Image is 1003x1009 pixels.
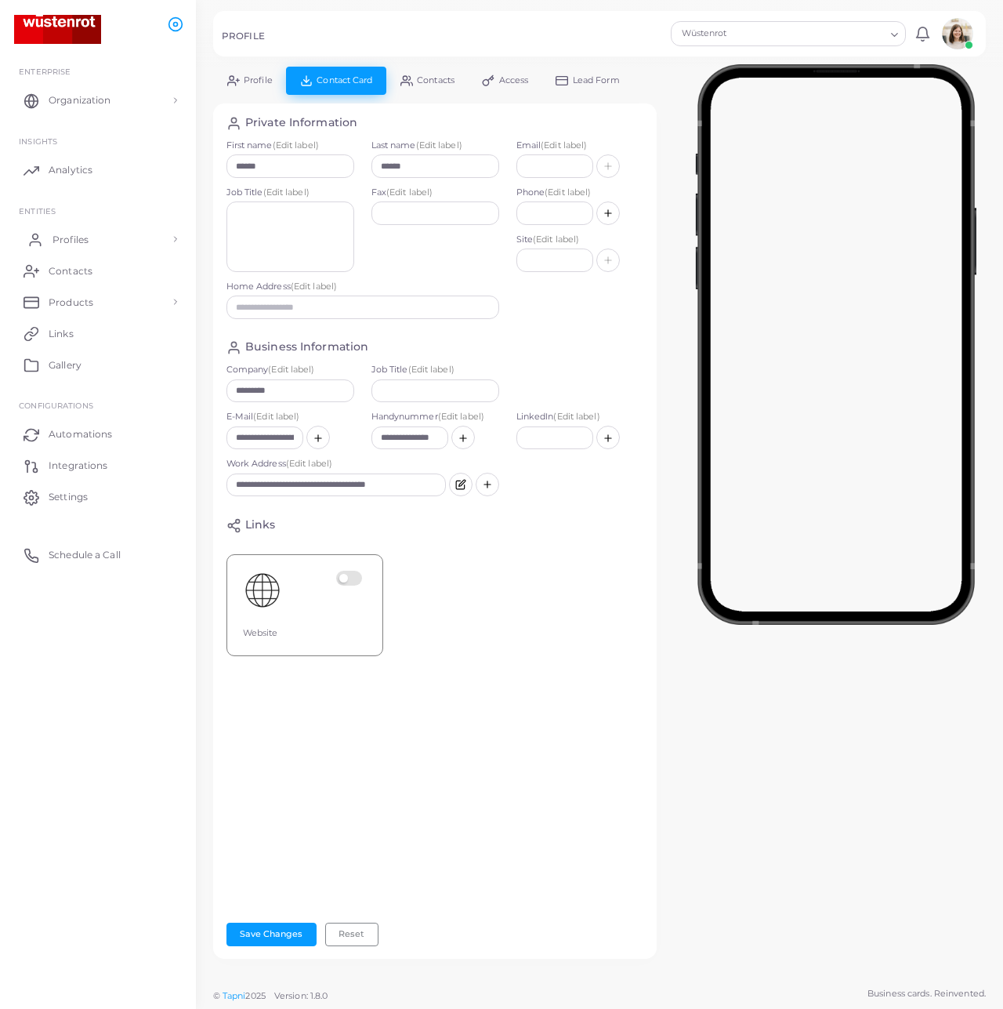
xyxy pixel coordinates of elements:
span: (Edit label) [416,140,462,151]
a: Gallery [12,349,184,380]
h4: Links [245,518,276,533]
span: (Edit label) [253,411,299,422]
a: Products [12,286,184,318]
label: E-Mail [226,411,354,423]
a: Integrations [12,450,184,481]
span: 2025 [245,989,265,1003]
label: Email [516,140,644,152]
span: (Edit label) [533,234,579,245]
span: Automations [49,427,112,441]
span: Lead Form [573,76,620,85]
span: Organization [49,93,110,107]
a: Contacts [12,255,184,286]
span: (Edit label) [291,281,337,292]
input: Search for option [795,25,885,42]
h4: Business Information [245,340,368,355]
span: Schedule a Call [49,548,121,562]
span: Links [49,327,74,341]
button: Save Changes [226,923,317,946]
a: Profiles [12,223,184,255]
span: (Edit label) [438,411,484,422]
span: Enterprise [19,67,71,76]
label: Last name [371,140,499,152]
span: INSIGHTS [19,136,57,146]
span: Contacts [49,264,92,278]
label: Home Address [226,281,499,293]
span: Contact Card [317,76,372,85]
span: ENTITIES [19,206,56,216]
label: Work Address [226,458,446,470]
span: Profiles [53,233,89,247]
span: Contacts [417,76,454,85]
span: Version: 1.8.0 [274,990,328,1001]
span: (Edit label) [268,364,314,375]
span: (Edit label) [545,187,591,198]
a: Tapni [223,990,246,1001]
span: Access [499,76,529,85]
label: Company [226,364,354,376]
span: (Edit label) [541,140,587,151]
button: Reset [325,923,378,946]
span: (Edit label) [286,458,332,469]
span: Settings [49,490,88,504]
label: First name [226,140,354,152]
label: Job Title [226,187,354,199]
label: Site [516,234,644,246]
img: phone-mock.b55596b7.png [695,64,976,625]
span: Integrations [49,459,107,473]
div: Search for option [671,21,906,46]
label: LinkedIn [516,411,644,423]
label: Phone [516,187,644,199]
a: Organization [12,85,184,116]
img: avatar [942,18,973,49]
img: 6f9c5e4d-333c-447f-9966-2b17fac98a09-1730279651481.png [243,571,282,610]
span: Profile [244,76,273,85]
label: Handynummer [371,411,499,423]
label: Job Title [371,364,499,376]
span: (Edit label) [553,411,599,422]
span: © [213,989,328,1003]
span: (Edit label) [263,187,310,198]
span: (Edit label) [408,364,454,375]
span: Analytics [49,163,92,177]
a: Analytics [12,154,184,186]
a: Links [12,318,184,349]
h5: PROFILE [222,31,265,42]
img: logo [14,15,101,44]
span: Configurations [19,401,93,410]
span: Business cards. Reinvented. [867,987,986,1000]
span: (Edit label) [386,187,433,198]
span: Products [49,296,93,310]
a: Schedule a Call [12,539,184,571]
span: (Edit label) [273,140,319,151]
div: Website [243,627,367,640]
a: Automations [12,419,184,450]
a: Settings [12,481,184,513]
a: avatar [937,18,977,49]
span: Wüstenrot [679,26,793,42]
h4: Private Information [245,116,357,131]
label: Fax [371,187,499,199]
span: Gallery [49,358,81,372]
